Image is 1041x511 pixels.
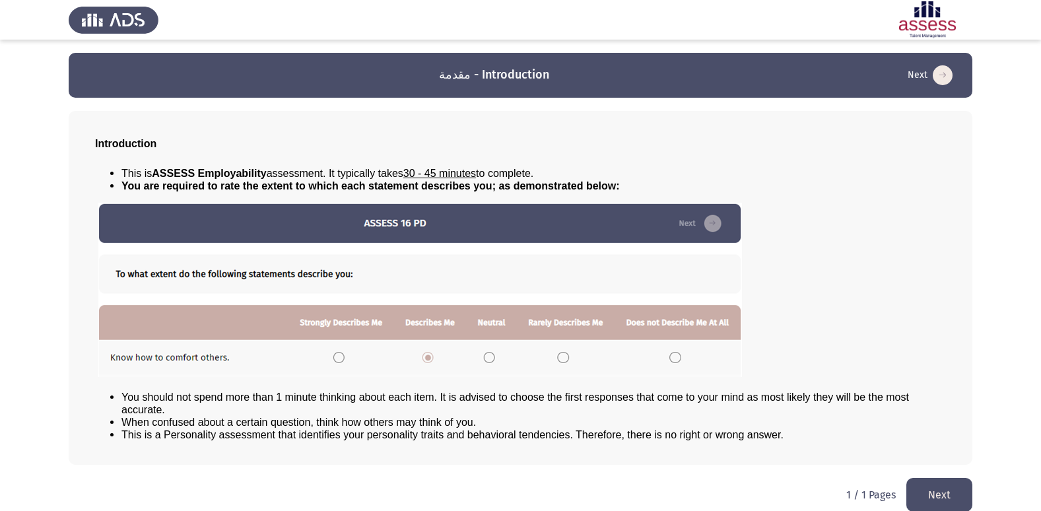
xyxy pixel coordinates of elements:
[121,417,476,428] span: When confused about a certain question, think how others may think of you.
[121,392,909,415] span: You should not spend more than 1 minute thinking about each item. It is advised to choose the fir...
[846,489,896,501] p: 1 / 1 Pages
[403,168,476,179] u: 30 - 45 minutes
[883,1,972,38] img: Assessment logo of ASSESS Employability - EBI
[121,429,784,440] span: This is a Personality assessment that identifies your personality traits and behavioral tendencie...
[95,138,156,149] span: Introduction
[439,67,549,83] h3: مقدمة - Introduction
[121,168,533,179] span: This is assessment. It typically takes to complete.
[152,168,266,179] b: ASSESS Employability
[121,180,620,191] span: You are required to rate the extent to which each statement describes you; as demonstrated below:
[69,1,158,38] img: Assess Talent Management logo
[904,65,957,86] button: load next page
